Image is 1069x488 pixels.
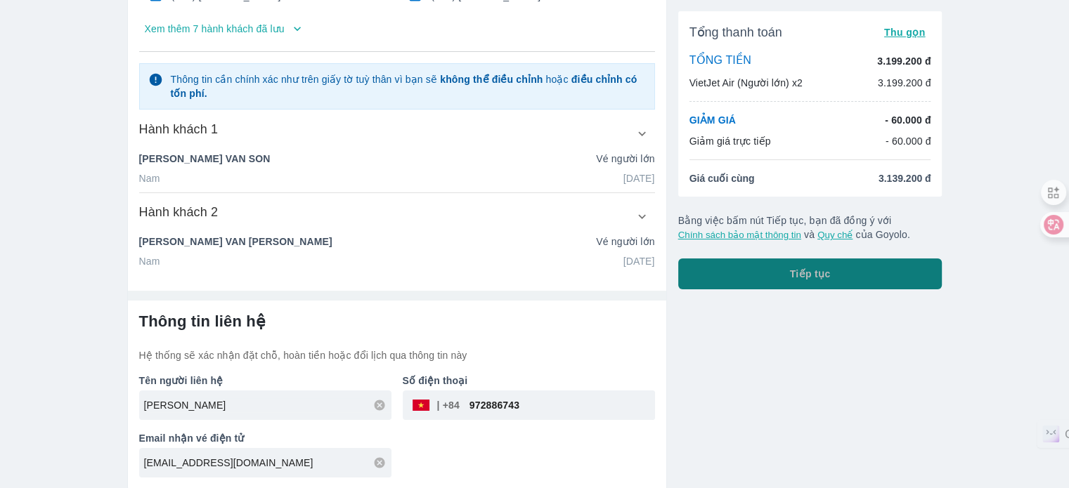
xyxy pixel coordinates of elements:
[623,171,655,185] p: [DATE]
[678,230,801,240] button: Chính sách bảo mật thông tin
[689,53,751,69] p: TỔNG TIỀN
[877,54,931,68] p: 3.199.200 đ
[440,74,543,85] strong: không thể điều chỉnh
[689,24,782,41] span: Tổng thanh toán
[139,152,271,166] p: [PERSON_NAME] VAN SON
[790,267,831,281] span: Tiếp tục
[689,171,755,185] span: Giá cuối cùng
[879,22,931,42] button: Thu gọn
[689,113,736,127] p: GIẢM GIÁ
[689,76,803,90] p: VietJet Air (Người lớn) x2
[139,121,219,138] h6: Hành khách 1
[884,27,926,38] span: Thu gọn
[689,134,771,148] p: Giảm giá trực tiếp
[878,76,931,90] p: 3.199.200 đ
[596,152,654,166] p: Vé người lớn
[139,235,332,249] p: [PERSON_NAME] VAN [PERSON_NAME]
[144,456,391,470] input: Ví dụ: abc@gmail.com
[170,72,645,100] p: Thông tin cần chính xác như trên giấy tờ tuỳ thân vì bạn sẽ hoặc
[403,375,468,386] b: Số điện thoại
[678,213,942,242] p: Bằng việc bấm nút Tiếp tục, bạn đã đồng ý với và của Goyolo.
[139,312,655,331] h6: Thông tin liên hệ
[886,134,931,148] p: - 60.000 đ
[139,18,655,40] button: Xem thêm 7 hành khách đã lưu
[139,204,219,220] h6: Hành khách 2
[139,254,160,268] p: Nam
[139,171,160,185] p: Nam
[139,348,655,362] p: Hệ thống sẽ xác nhận đặt chỗ, hoàn tiền hoặc đổi lịch qua thông tin này
[596,235,654,249] p: Vé người lớn
[139,433,245,444] b: Email nhận vé điện tử
[144,398,391,412] input: Ví dụ: NGUYEN VAN A
[817,230,853,240] button: Quy chế
[623,254,655,268] p: [DATE]
[879,171,931,185] span: 3.139.200 đ
[139,375,223,386] b: Tên người liên hệ
[678,258,942,289] button: Tiếp tục
[145,22,285,36] p: Xem thêm 7 hành khách đã lưu
[885,113,931,127] p: - 60.000 đ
